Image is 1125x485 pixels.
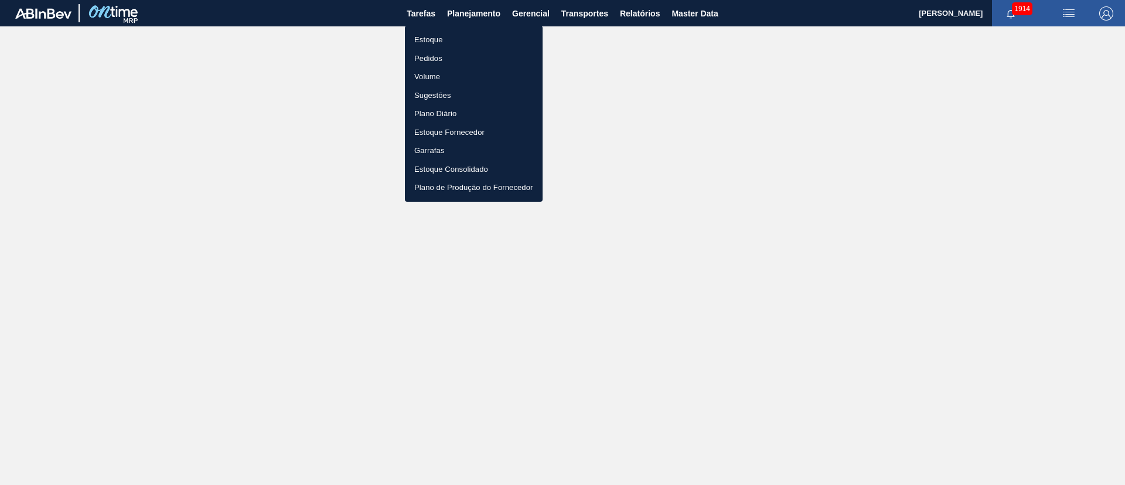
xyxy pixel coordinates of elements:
a: Estoque [405,30,543,49]
a: Plano de Produção do Fornecedor [405,178,543,197]
a: Volume [405,67,543,86]
a: Estoque Consolidado [405,160,543,179]
a: Estoque Fornecedor [405,123,543,142]
a: Plano Diário [405,104,543,123]
a: Garrafas [405,141,543,160]
a: Sugestões [405,86,543,105]
a: Pedidos [405,49,543,68]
